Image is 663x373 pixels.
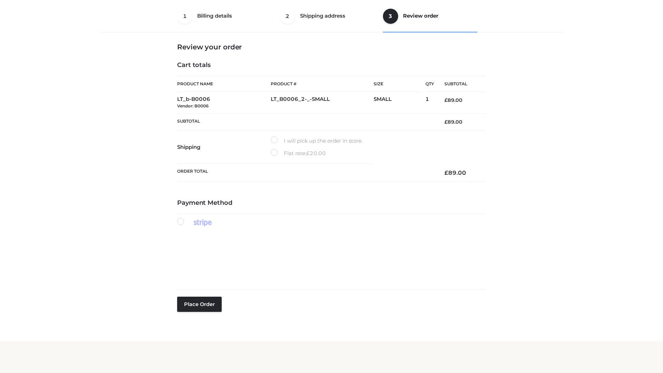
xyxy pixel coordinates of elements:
[271,136,363,145] label: I will pick up the order in store.
[177,43,486,51] h3: Review your order
[434,76,486,92] th: Subtotal
[444,97,462,103] bdi: 89.00
[177,113,434,130] th: Subtotal
[306,150,326,156] bdi: 20.00
[177,199,486,207] h4: Payment Method
[177,297,222,312] button: Place order
[271,149,326,158] label: Flat rate:
[374,92,425,114] td: SMALL
[176,234,484,278] iframe: Secure payment input frame
[444,97,448,103] span: £
[306,150,310,156] span: £
[177,92,271,114] td: LT_b-B0006
[177,76,271,92] th: Product Name
[177,131,271,164] th: Shipping
[444,169,448,176] span: £
[271,76,374,92] th: Product #
[177,61,486,69] h4: Cart totals
[374,76,422,92] th: Size
[177,103,209,108] small: Vendor: B0006
[444,169,466,176] bdi: 89.00
[425,92,434,114] td: 1
[271,92,374,114] td: LT_B0006_2-_-SMALL
[425,76,434,92] th: Qty
[177,164,434,182] th: Order Total
[444,119,448,125] span: £
[444,119,462,125] bdi: 89.00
